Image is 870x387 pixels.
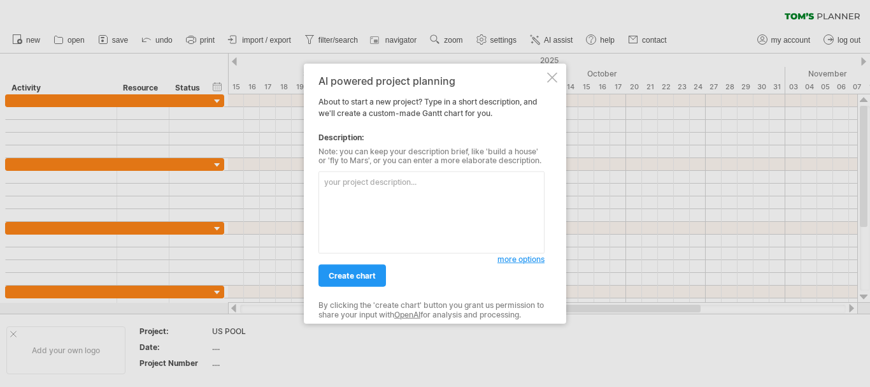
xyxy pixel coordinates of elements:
a: OpenAI [394,309,420,319]
a: more options [497,254,545,265]
div: AI powered project planning [318,75,545,86]
span: more options [497,254,545,264]
a: create chart [318,265,386,287]
div: Note: you can keep your description brief, like 'build a house' or 'fly to Mars', or you can ente... [318,147,545,165]
span: create chart [329,271,376,281]
div: Description: [318,131,545,143]
div: By clicking the 'create chart' button you grant us permission to share your input with for analys... [318,301,545,319]
div: About to start a new project? Type in a short description, and we'll create a custom-made Gantt c... [318,75,545,312]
